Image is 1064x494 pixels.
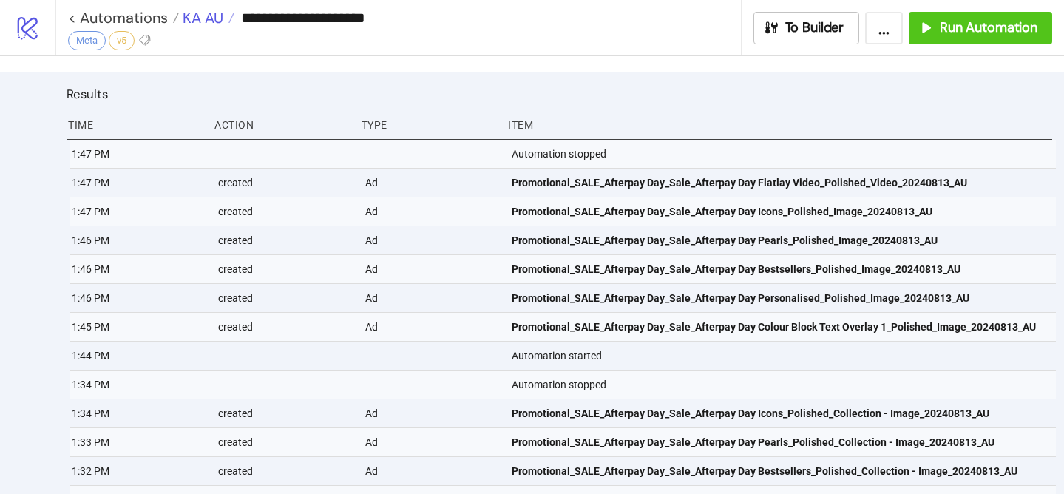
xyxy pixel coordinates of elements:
[512,290,969,306] span: Promotional_SALE_Afterpay Day_Sale_Afterpay Day Personalised_Polished_Image_20240813_AU
[512,434,994,450] span: Promotional_SALE_Afterpay Day_Sale_Afterpay Day Pearls_Polished_Collection - Image_20240813_AU
[940,19,1037,36] span: Run Automation
[512,226,1046,254] a: Promotional_SALE_Afterpay Day_Sale_Afterpay Day Pearls_Polished_Image_20240813_AU
[217,284,353,312] div: created
[364,284,500,312] div: Ad
[217,197,353,226] div: created
[753,12,860,44] button: To Builder
[217,255,353,283] div: created
[510,370,1056,399] div: Automation stopped
[70,169,206,197] div: 1:47 PM
[512,463,1017,479] span: Promotional_SALE_Afterpay Day_Sale_Afterpay Day Bestsellers_Polished_Collection - Image_20240813_AU
[512,232,938,248] span: Promotional_SALE_Afterpay Day_Sale_Afterpay Day Pearls_Polished_Image_20240813_AU
[364,169,500,197] div: Ad
[179,10,234,25] a: KA AU
[70,140,206,168] div: 1:47 PM
[512,457,1046,485] a: Promotional_SALE_Afterpay Day_Sale_Afterpay Day Bestsellers_Polished_Collection - Image_20240813_AU
[512,203,932,220] span: Promotional_SALE_Afterpay Day_Sale_Afterpay Day Icons_Polished_Image_20240813_AU
[217,313,353,341] div: created
[70,399,206,427] div: 1:34 PM
[67,84,1052,104] h2: Results
[909,12,1052,44] button: Run Automation
[217,428,353,456] div: created
[217,226,353,254] div: created
[512,405,989,422] span: Promotional_SALE_Afterpay Day_Sale_Afterpay Day Icons_Polished_Collection - Image_20240813_AU
[217,457,353,485] div: created
[364,255,500,283] div: Ad
[70,313,206,341] div: 1:45 PM
[217,399,353,427] div: created
[510,140,1056,168] div: Automation stopped
[70,255,206,283] div: 1:46 PM
[364,428,500,456] div: Ad
[512,255,1046,283] a: Promotional_SALE_Afterpay Day_Sale_Afterpay Day Bestsellers_Polished_Image_20240813_AU
[364,313,500,341] div: Ad
[364,197,500,226] div: Ad
[213,111,349,139] div: Action
[109,31,135,50] div: v5
[364,226,500,254] div: Ad
[785,19,844,36] span: To Builder
[512,399,1046,427] a: Promotional_SALE_Afterpay Day_Sale_Afterpay Day Icons_Polished_Collection - Image_20240813_AU
[512,319,1036,335] span: Promotional_SALE_Afterpay Day_Sale_Afterpay Day Colour Block Text Overlay 1_Polished_Image_202408...
[179,8,223,27] span: KA AU
[70,428,206,456] div: 1:33 PM
[70,342,206,370] div: 1:44 PM
[70,197,206,226] div: 1:47 PM
[67,111,203,139] div: Time
[865,12,903,44] button: ...
[70,457,206,485] div: 1:32 PM
[512,284,1046,312] a: Promotional_SALE_Afterpay Day_Sale_Afterpay Day Personalised_Polished_Image_20240813_AU
[512,313,1046,341] a: Promotional_SALE_Afterpay Day_Sale_Afterpay Day Colour Block Text Overlay 1_Polished_Image_202408...
[512,261,960,277] span: Promotional_SALE_Afterpay Day_Sale_Afterpay Day Bestsellers_Polished_Image_20240813_AU
[217,169,353,197] div: created
[364,399,500,427] div: Ad
[512,175,967,191] span: Promotional_SALE_Afterpay Day_Sale_Afterpay Day Flatlay Video_Polished_Video_20240813_AU
[506,111,1052,139] div: Item
[512,169,1046,197] a: Promotional_SALE_Afterpay Day_Sale_Afterpay Day Flatlay Video_Polished_Video_20240813_AU
[70,226,206,254] div: 1:46 PM
[364,457,500,485] div: Ad
[512,197,1046,226] a: Promotional_SALE_Afterpay Day_Sale_Afterpay Day Icons_Polished_Image_20240813_AU
[68,31,106,50] div: Meta
[70,370,206,399] div: 1:34 PM
[512,428,1046,456] a: Promotional_SALE_Afterpay Day_Sale_Afterpay Day Pearls_Polished_Collection - Image_20240813_AU
[70,284,206,312] div: 1:46 PM
[360,111,496,139] div: Type
[510,342,1056,370] div: Automation started
[68,10,179,25] a: < Automations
